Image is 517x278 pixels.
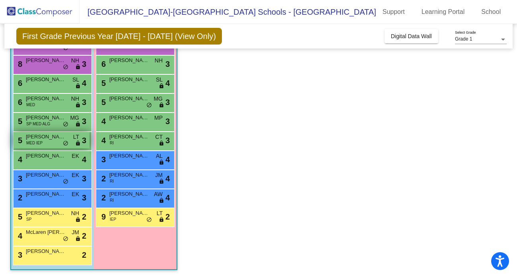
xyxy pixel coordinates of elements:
[82,77,86,89] span: 4
[376,6,411,18] a: Support
[16,60,22,68] span: 8
[26,190,66,198] span: [PERSON_NAME]
[109,133,149,141] span: [PERSON_NAME]
[159,83,164,89] span: lock
[75,140,81,147] span: lock
[99,98,106,107] span: 5
[63,236,68,242] span: do_not_disturb_alt
[82,249,86,261] span: 2
[75,64,81,70] span: lock
[26,121,50,127] span: SP MED ALG
[72,76,79,84] span: SL
[82,115,86,127] span: 3
[26,209,66,217] span: [PERSON_NAME]
[99,193,106,202] span: 2
[26,228,66,236] span: McLaren [PERSON_NAME]
[156,76,163,84] span: SL
[16,98,22,107] span: 6
[63,64,68,70] span: do_not_disturb_alt
[155,133,163,141] span: CT
[63,140,68,147] span: do_not_disturb_alt
[165,134,170,146] span: 3
[82,154,86,165] span: 4
[165,211,170,223] span: 2
[26,171,66,179] span: [PERSON_NAME]
[80,6,376,18] span: [GEOGRAPHIC_DATA]-[GEOGRAPHIC_DATA] Schools - [GEOGRAPHIC_DATA]
[16,193,22,202] span: 2
[109,56,149,64] span: [PERSON_NAME]
[415,6,471,18] a: Learning Portal
[82,58,86,70] span: 3
[159,198,164,204] span: lock
[146,102,152,109] span: do_not_disturb_alt
[75,121,81,128] span: lock
[26,216,31,222] span: SP
[159,217,164,223] span: lock
[71,95,79,103] span: NH
[165,77,170,89] span: 4
[159,140,164,147] span: lock
[26,114,66,122] span: [PERSON_NAME]
[75,217,81,223] span: lock
[16,79,22,87] span: 6
[72,171,79,179] span: EK
[26,152,66,160] span: [PERSON_NAME]
[16,28,222,45] span: First Grade Previous Year [DATE] - [DATE] (View Only)
[155,56,163,65] span: NH
[165,115,170,127] span: 3
[146,217,152,223] span: do_not_disturb_alt
[154,190,163,198] span: AW
[165,154,170,165] span: 4
[72,228,79,237] span: JM
[16,174,22,183] span: 3
[156,152,163,160] span: AL
[110,216,116,222] span: IEP
[109,190,149,198] span: [PERSON_NAME]
[75,83,81,89] span: lock
[16,155,22,164] span: 4
[475,6,507,18] a: School
[109,152,149,160] span: [PERSON_NAME]
[110,140,114,146] span: RI
[109,209,149,217] span: [PERSON_NAME]
[73,133,79,141] span: LT
[165,173,170,185] span: 4
[82,173,86,185] span: 3
[99,174,106,183] span: 2
[154,95,163,103] span: MG
[99,212,106,221] span: 9
[75,236,81,242] span: lock
[109,171,149,179] span: [PERSON_NAME]
[109,95,149,103] span: [PERSON_NAME]
[99,60,106,68] span: 6
[110,197,114,203] span: RI
[16,212,22,221] span: 5
[82,96,86,108] span: 3
[155,171,163,179] span: JM
[26,102,35,108] span: MED
[391,33,432,39] span: Digital Data Wall
[99,79,106,87] span: 5
[99,155,106,164] span: 3
[154,114,163,122] span: MP
[165,58,170,70] span: 3
[63,121,68,128] span: do_not_disturb_alt
[26,76,66,84] span: [PERSON_NAME]
[72,152,79,160] span: EK
[82,134,86,146] span: 3
[16,231,22,240] span: 4
[26,140,43,146] span: MED IEP
[110,178,114,184] span: RI
[157,209,163,218] span: LT
[165,96,170,108] span: 3
[70,114,79,122] span: MG
[26,56,66,64] span: [PERSON_NAME] [PERSON_NAME]
[63,179,68,185] span: do_not_disturb_alt
[82,211,86,223] span: 2
[99,136,106,145] span: 4
[385,29,438,43] button: Digital Data Wall
[71,209,79,218] span: NH
[159,102,164,109] span: lock
[26,95,66,103] span: [PERSON_NAME]
[99,117,106,126] span: 4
